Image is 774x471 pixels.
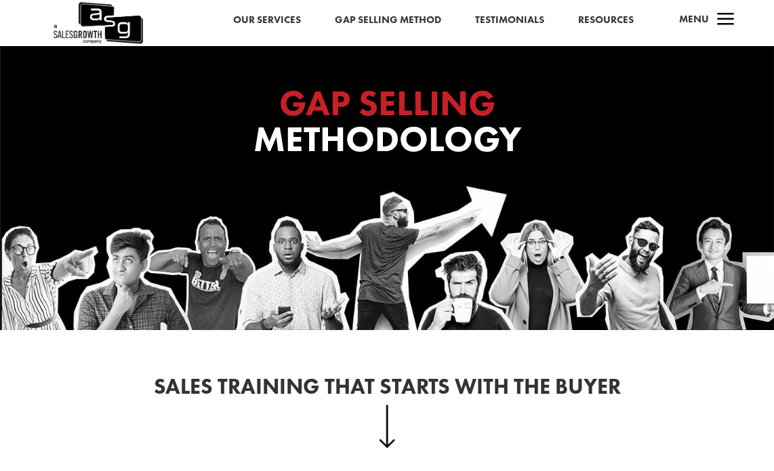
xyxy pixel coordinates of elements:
[116,85,658,164] h1: Methodology
[279,80,495,126] span: GAP SELLING
[475,12,544,29] a: Testimonials
[578,12,634,29] a: Resources
[233,12,301,29] a: Our Services
[712,7,739,34] span: a
[679,12,709,26] span: Menu
[335,12,441,29] a: Gap Selling Method
[77,376,697,405] h2: Sales Training That Starts With the Buyer
[379,405,396,448] img: down-arrow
